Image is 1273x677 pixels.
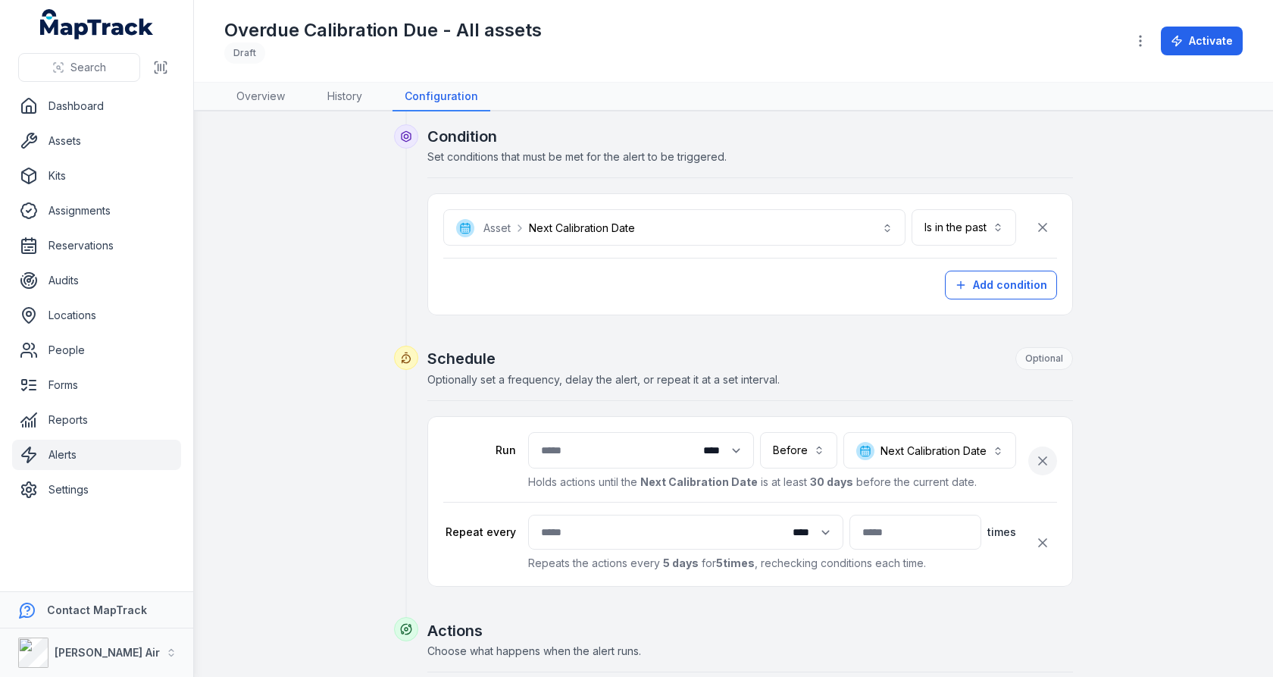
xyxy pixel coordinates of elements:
strong: 5 days [663,556,699,569]
span: Search [70,60,106,75]
a: Forms [12,370,181,400]
a: MapTrack [40,9,154,39]
p: Holds actions until the is at least before the current date. [528,475,1016,490]
a: Alerts [12,440,181,470]
a: Kits [12,161,181,191]
span: Choose what happens when the alert runs. [427,644,641,657]
p: Repeats the actions every for , rechecking conditions each time. [528,556,1016,571]
button: Before [760,432,837,469]
button: Is in the past [912,209,1016,246]
a: History [315,83,374,111]
span: times [987,525,1016,540]
h2: Actions [427,620,1073,641]
a: Assignments [12,196,181,226]
span: Optionally set a frequency, delay the alert, or repeat it at a set interval. [427,373,780,386]
button: Search [18,53,140,82]
a: Assets [12,126,181,156]
a: Locations [12,300,181,331]
strong: [PERSON_NAME] Air [55,646,160,659]
strong: Next Calibration Date [640,475,758,488]
strong: Contact MapTrack [47,603,147,616]
button: Next Calibration Date [843,432,1016,469]
h1: Overdue Calibration Due - All assets [224,18,542,42]
a: Audits [12,265,181,296]
button: Add condition [945,271,1057,299]
div: Draft [224,42,265,64]
a: Reservations [12,230,181,261]
h2: Condition [427,126,1073,147]
a: People [12,335,181,365]
label: Repeat every [443,525,516,540]
a: Dashboard [12,91,181,121]
label: Run [443,443,516,458]
span: Set conditions that must be met for the alert to be triggered. [427,150,727,163]
a: Configuration [393,83,490,111]
a: Settings [12,475,181,505]
div: Optional [1015,347,1073,370]
button: Activate [1161,27,1243,55]
strong: 30 days [810,475,853,488]
strong: 5 times [716,556,755,569]
a: Overview [224,83,297,111]
button: AssetNext Calibration Date [443,209,905,246]
a: Reports [12,405,181,435]
h2: Schedule [427,347,1073,370]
